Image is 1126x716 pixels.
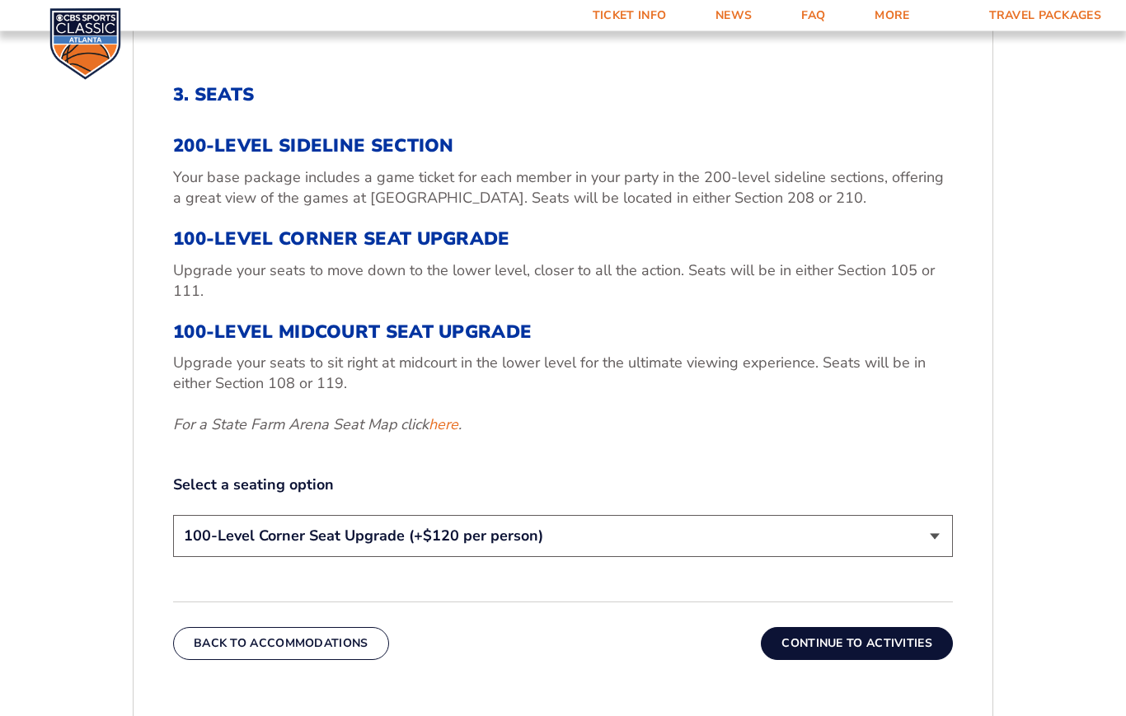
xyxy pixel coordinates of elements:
[173,85,953,106] h2: 3. Seats
[761,628,953,661] button: Continue To Activities
[173,322,953,344] h3: 100-Level Midcourt Seat Upgrade
[173,475,953,496] label: Select a seating option
[173,261,953,302] p: Upgrade your seats to move down to the lower level, closer to all the action. Seats will be in ei...
[173,136,953,157] h3: 200-Level Sideline Section
[429,415,458,436] a: here
[173,415,462,435] em: For a State Farm Arena Seat Map click .
[49,8,121,80] img: CBS Sports Classic
[173,353,953,395] p: Upgrade your seats to sit right at midcourt in the lower level for the ultimate viewing experienc...
[173,168,953,209] p: Your base package includes a game ticket for each member in your party in the 200-level sideline ...
[173,628,389,661] button: Back To Accommodations
[173,229,953,250] h3: 100-Level Corner Seat Upgrade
